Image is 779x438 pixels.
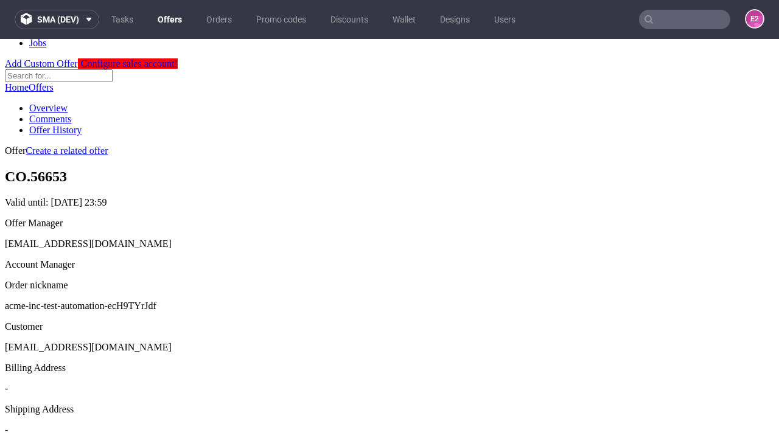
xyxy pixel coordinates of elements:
div: Customer [5,282,774,293]
div: Offer Manager [5,179,774,190]
p: acme-inc-test-automation-ecH9TYrJdf [5,262,774,273]
span: Configure sales account! [81,19,178,30]
a: Overview [29,64,68,74]
div: Offer [5,106,774,117]
button: sma (dev) [15,10,99,29]
a: Configure sales account! [78,19,178,30]
a: Orders [199,10,239,29]
a: Tasks [104,10,141,29]
a: Offer History [29,86,82,96]
a: Designs [433,10,477,29]
div: Shipping Address [5,365,774,376]
div: Account Manager [5,220,774,231]
a: Wallet [385,10,423,29]
figcaption: e2 [746,10,763,27]
time: [DATE] 23:59 [51,158,107,169]
h1: CO.56653 [5,130,774,146]
div: [EMAIL_ADDRESS][DOMAIN_NAME] [5,200,774,210]
a: Offers [150,10,189,29]
span: sma (dev) [37,15,79,24]
a: Create a related offer [26,106,108,117]
div: Order nickname [5,241,774,252]
span: - [5,344,8,355]
span: [EMAIL_ADDRESS][DOMAIN_NAME] [5,303,172,313]
a: Add Custom Offer [5,19,78,30]
div: Billing Address [5,324,774,335]
a: Users [487,10,523,29]
a: Promo codes [249,10,313,29]
a: Discounts [323,10,376,29]
p: Valid until: [5,158,774,169]
a: Home [5,43,29,54]
input: Search for... [5,30,113,43]
a: Offers [29,43,54,54]
span: - [5,386,8,396]
a: Comments [29,75,71,85]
